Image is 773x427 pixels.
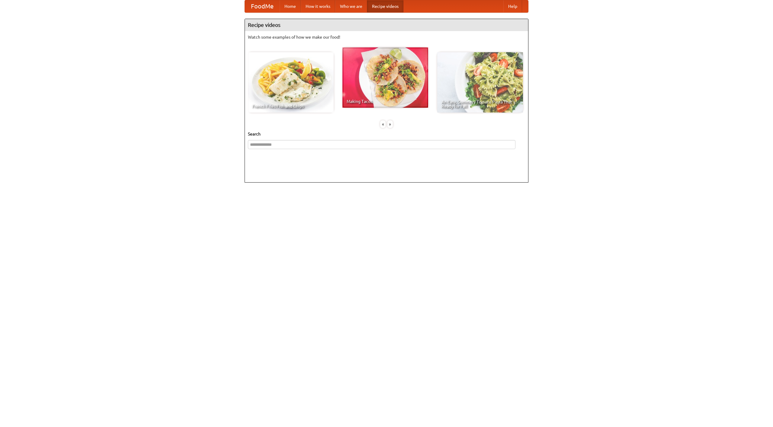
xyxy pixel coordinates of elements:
[441,100,519,108] span: An Easy, Summery Tomato Pasta That's Ready for Fall
[248,52,334,113] a: French Fries Fish and Chips
[245,0,280,12] a: FoodMe
[387,120,393,128] div: »
[503,0,522,12] a: Help
[347,99,424,104] span: Making Tacos
[367,0,403,12] a: Recipe videos
[437,52,523,113] a: An Easy, Summery Tomato Pasta That's Ready for Fall
[335,0,367,12] a: Who we are
[280,0,301,12] a: Home
[252,104,329,108] span: French Fries Fish and Chips
[380,120,386,128] div: «
[248,34,525,40] p: Watch some examples of how we make our food!
[301,0,335,12] a: How it works
[245,19,528,31] h4: Recipe videos
[342,47,428,108] a: Making Tacos
[248,131,525,137] h5: Search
